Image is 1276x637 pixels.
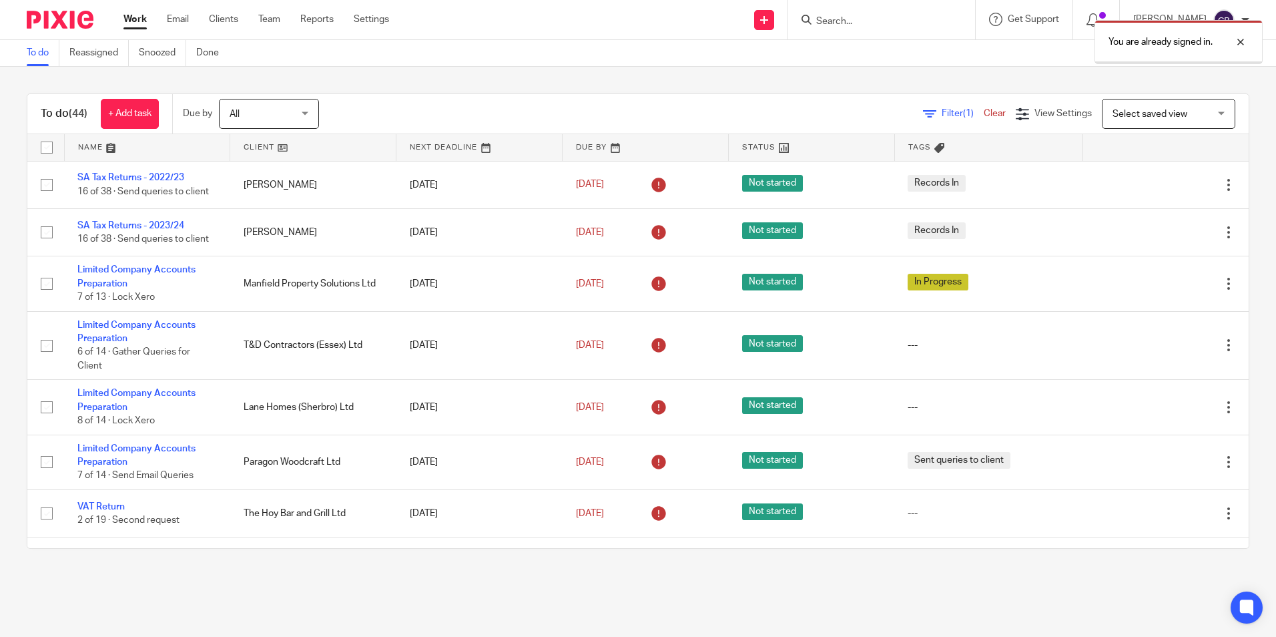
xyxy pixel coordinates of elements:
[77,292,155,302] span: 7 of 13 · Lock Xero
[230,538,396,585] td: [PERSON_NAME] Consulting Limited
[396,256,563,311] td: [DATE]
[77,234,209,244] span: 16 of 38 · Send queries to client
[77,471,194,480] span: 7 of 14 · Send Email Queries
[77,321,196,343] a: Limited Company Accounts Preparation
[963,109,974,118] span: (1)
[77,502,125,511] a: VAT Return
[230,161,396,208] td: [PERSON_NAME]
[576,457,604,467] span: [DATE]
[908,452,1010,469] span: Sent queries to client
[27,11,93,29] img: Pixie
[167,13,189,26] a: Email
[576,279,604,288] span: [DATE]
[576,228,604,237] span: [DATE]
[908,222,966,239] span: Records In
[576,180,604,190] span: [DATE]
[230,489,396,537] td: The Hoy Bar and Grill Ltd
[1213,9,1235,31] img: svg%3E
[908,339,1069,352] div: ---
[69,108,87,119] span: (44)
[354,13,389,26] a: Settings
[139,40,186,66] a: Snoozed
[742,222,803,239] span: Not started
[27,40,59,66] a: To do
[230,311,396,380] td: T&D Contractors (Essex) Ltd
[77,173,184,182] a: SA Tax Returns - 2022/23
[183,107,212,120] p: Due by
[396,311,563,380] td: [DATE]
[908,144,931,151] span: Tags
[77,389,196,411] a: Limited Company Accounts Preparation
[576,509,604,518] span: [DATE]
[1112,110,1187,119] span: Select saved view
[908,401,1069,414] div: ---
[742,503,803,520] span: Not started
[396,208,563,256] td: [DATE]
[576,403,604,412] span: [DATE]
[576,341,604,350] span: [DATE]
[77,515,180,525] span: 2 of 19 · Second request
[396,489,563,537] td: [DATE]
[123,13,147,26] a: Work
[1034,109,1092,118] span: View Settings
[396,380,563,435] td: [DATE]
[230,110,240,119] span: All
[77,444,196,467] a: Limited Company Accounts Preparation
[77,347,190,371] span: 6 of 14 · Gather Queries for Client
[908,175,966,192] span: Records In
[742,335,803,352] span: Not started
[77,187,209,196] span: 16 of 38 · Send queries to client
[196,40,229,66] a: Done
[69,40,129,66] a: Reassigned
[942,109,984,118] span: Filter
[908,507,1069,520] div: ---
[77,416,155,425] span: 8 of 14 · Lock Xero
[984,109,1006,118] a: Clear
[742,452,803,469] span: Not started
[300,13,334,26] a: Reports
[209,13,238,26] a: Clients
[396,435,563,489] td: [DATE]
[742,274,803,290] span: Not started
[1108,35,1213,49] p: You are already signed in.
[396,538,563,585] td: [DATE]
[258,13,280,26] a: Team
[41,107,87,121] h1: To do
[908,274,968,290] span: In Progress
[101,99,159,129] a: + Add task
[230,256,396,311] td: Manfield Property Solutions Ltd
[77,221,184,230] a: SA Tax Returns - 2023/24
[396,161,563,208] td: [DATE]
[742,175,803,192] span: Not started
[230,208,396,256] td: [PERSON_NAME]
[230,435,396,489] td: Paragon Woodcraft Ltd
[742,397,803,414] span: Not started
[230,380,396,435] td: Lane Homes (Sherbro) Ltd
[77,265,196,288] a: Limited Company Accounts Preparation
